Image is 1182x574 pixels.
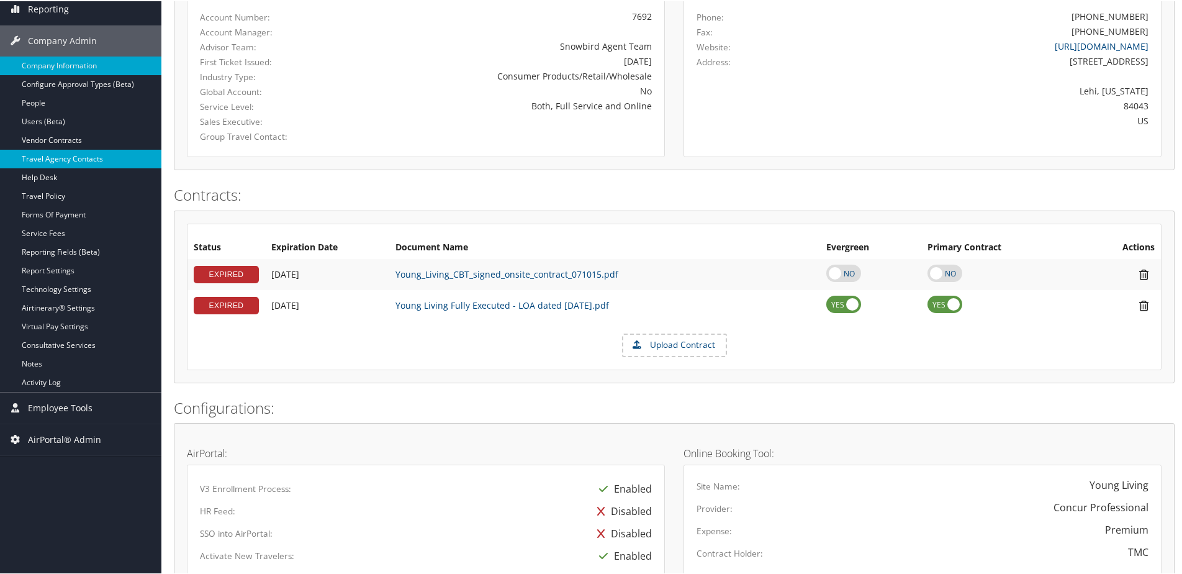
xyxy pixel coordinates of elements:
label: Account Number: [200,10,338,22]
div: Disabled [591,499,652,521]
div: US [814,113,1149,126]
label: Industry Type: [200,70,338,82]
div: TMC [1128,544,1148,558]
label: Website: [697,40,731,52]
th: Actions [1079,235,1161,258]
div: [STREET_ADDRESS] [814,53,1149,66]
th: Evergreen [820,235,921,258]
div: Concur Professional [1053,499,1148,514]
div: EXPIRED [194,296,259,313]
label: HR Feed: [200,504,235,516]
h2: Contracts: [174,183,1175,204]
div: Consumer Products/Retail/Wholesale [357,68,652,81]
div: Premium [1105,521,1148,536]
label: SSO into AirPortal: [200,526,273,539]
div: No [357,83,652,96]
div: Lehi, [US_STATE] [814,83,1149,96]
i: Remove Contract [1133,267,1155,280]
h2: Configurations: [174,396,1175,417]
label: Account Manager: [200,25,338,37]
th: Primary Contract [921,235,1079,258]
div: Add/Edit Date [271,268,383,279]
i: Remove Contract [1133,298,1155,311]
label: First Ticket Issued: [200,55,338,67]
div: Add/Edit Date [271,299,383,310]
label: Global Account: [200,84,338,97]
label: Provider: [697,501,733,514]
th: Status [187,235,265,258]
div: Disabled [591,521,652,544]
label: Site Name: [697,479,740,491]
span: [DATE] [271,267,299,279]
span: Employee Tools [28,391,92,422]
div: Both, Full Service and Online [357,98,652,111]
a: [URL][DOMAIN_NAME] [1055,39,1148,51]
div: [DATE] [357,53,652,66]
label: Service Level: [200,99,338,112]
div: Enabled [593,544,652,566]
label: Fax: [697,25,713,37]
label: Address: [697,55,731,67]
label: V3 Enrollment Process: [200,481,291,494]
div: [PHONE_NUMBER] [1071,9,1148,22]
label: Group Travel Contact: [200,129,338,142]
label: Activate New Travelers: [200,549,294,561]
span: [DATE] [271,298,299,310]
div: EXPIRED [194,265,259,282]
div: Young Living [1090,476,1148,491]
h4: AirPortal: [187,447,665,457]
label: Contract Holder: [697,546,763,558]
label: Expense: [697,524,732,536]
label: Advisor Team: [200,40,338,52]
label: Upload Contract [623,334,726,355]
span: AirPortal® Admin [28,423,101,454]
a: Young_Living_CBT_signed_onsite_contract_071015.pdf [395,267,618,279]
th: Document Name [389,235,820,258]
label: Sales Executive: [200,114,338,127]
div: 7692 [357,9,652,22]
label: Phone: [697,10,724,22]
div: Enabled [593,476,652,499]
a: Young Living Fully Executed - LOA dated [DATE].pdf [395,298,609,310]
span: Company Admin [28,24,97,55]
h4: Online Booking Tool: [683,447,1162,457]
div: 84043 [814,98,1149,111]
div: Snowbird Agent Team [357,39,652,52]
div: [PHONE_NUMBER] [1071,24,1148,37]
th: Expiration Date [265,235,389,258]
